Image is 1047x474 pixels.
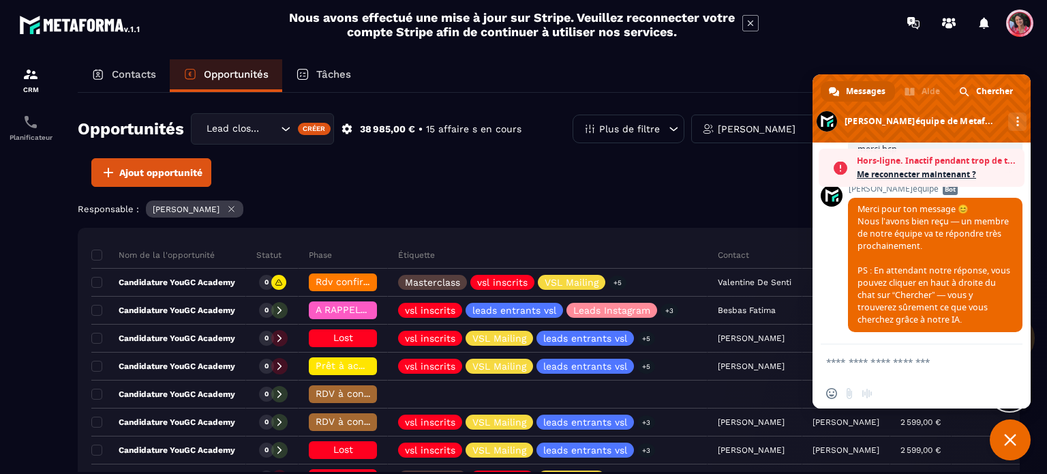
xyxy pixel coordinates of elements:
[264,121,277,136] input: Search for option
[573,306,650,315] p: Leads Instagram
[472,445,526,455] p: VSL Mailing
[264,389,269,399] p: 0
[91,389,235,400] p: Candidature YouGC Academy
[3,56,58,104] a: formationformationCRM
[316,68,351,80] p: Tâches
[264,445,269,455] p: 0
[264,306,269,315] p: 0
[405,445,455,455] p: vsl inscrits
[472,361,526,371] p: VSL Mailing
[472,417,526,427] p: VSL Mailing
[426,123,521,136] p: 15 affaire s en cours
[119,166,202,179] span: Ajout opportunité
[316,360,399,371] span: Prêt à acheter 🎰
[477,278,528,287] p: vsl inscrits
[333,332,353,343] span: Lost
[900,445,941,455] p: 2 599,00 €
[943,184,958,195] span: Bot
[316,276,393,287] span: Rdv confirmé ✅
[472,306,556,315] p: leads entrants vsl
[298,123,331,135] div: Créer
[543,445,627,455] p: leads entrants vsl
[78,204,139,214] p: Responsable :
[3,86,58,93] p: CRM
[91,417,235,428] p: Candidature YouGC Academy
[990,419,1031,460] div: Fermer le chat
[360,123,415,136] p: 38 985,00 €
[91,361,235,372] p: Candidature YouGC Academy
[264,417,269,427] p: 0
[637,415,655,430] p: +3
[405,361,455,371] p: vsl inscrits
[976,81,1013,102] span: Chercher
[405,334,455,343] p: vsl inscrits
[637,443,655,458] p: +3
[951,81,1022,102] div: Chercher
[718,124,795,134] p: [PERSON_NAME]
[22,114,39,130] img: scheduler
[264,361,269,371] p: 0
[398,250,435,261] p: Étiquette
[153,205,219,214] p: [PERSON_NAME]
[599,124,660,134] p: Plus de filtre
[848,184,1022,194] span: [PERSON_NAME]équipe
[170,59,282,92] a: Opportunités
[316,304,470,315] span: A RAPPELER/GHOST/NO SHOW✖️
[472,334,526,343] p: VSL Mailing
[609,276,626,290] p: +5
[3,134,58,141] p: Planificateur
[91,305,235,316] p: Candidature YouGC Academy
[91,277,235,288] p: Candidature YouGC Academy
[405,306,455,315] p: vsl inscrits
[19,12,142,37] img: logo
[545,278,598,287] p: VSL Mailing
[191,113,334,145] div: Search for option
[543,417,627,427] p: leads entrants vsl
[316,388,430,399] span: RDV à conf. A RAPPELER
[821,81,895,102] div: Messages
[846,81,885,102] span: Messages
[256,250,282,261] p: Statut
[91,158,211,187] button: Ajout opportunité
[405,278,460,287] p: Masterclass
[264,278,269,287] p: 0
[282,59,365,92] a: Tâches
[857,168,1018,181] span: Me reconnecter maintenant ?
[543,334,627,343] p: leads entrants vsl
[333,444,353,455] span: Lost
[718,250,749,261] p: Contact
[203,121,264,136] span: Lead closing
[91,445,235,456] p: Candidature YouGC Academy
[637,359,655,374] p: +5
[405,417,455,427] p: vsl inscrits
[1008,113,1027,131] div: Autres canaux
[309,250,332,261] p: Phase
[91,333,235,344] p: Candidature YouGC Academy
[857,154,1018,168] span: Hors-ligne. Inactif pendant trop de temps.
[78,115,184,143] h2: Opportunités
[900,417,941,427] p: 2 599,00 €
[204,68,269,80] p: Opportunités
[419,123,423,136] p: •
[637,331,655,346] p: +5
[813,417,879,427] p: [PERSON_NAME]
[22,66,39,83] img: formation
[91,250,215,261] p: Nom de la l'opportunité
[826,356,987,368] textarea: Entrez votre message...
[112,68,156,80] p: Contacts
[3,104,58,151] a: schedulerschedulerPlanificateur
[288,10,735,39] h2: Nous avons effectué une mise à jour sur Stripe. Veuillez reconnecter votre compte Stripe afin de ...
[316,416,430,427] span: RDV à conf. A RAPPELER
[813,445,879,455] p: [PERSON_NAME]
[543,361,627,371] p: leads entrants vsl
[858,203,1010,325] span: Merci pour ton message 😊 Nous l’avons bien reçu — un membre de notre équipe va te répondre très p...
[826,388,837,399] span: Insérer un emoji
[661,303,678,318] p: +3
[78,59,170,92] a: Contacts
[264,334,269,343] p: 0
